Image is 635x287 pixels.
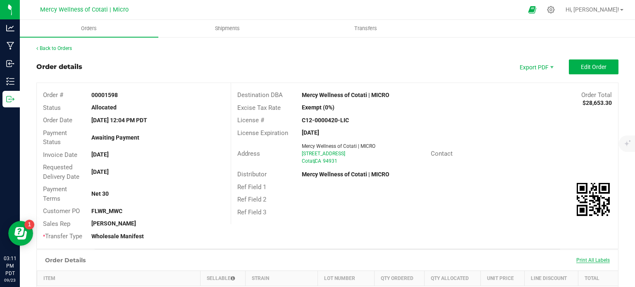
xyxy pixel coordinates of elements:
strong: Mercy Wellness of Cotati | MICRO [302,92,389,98]
span: Contact [431,150,453,157]
strong: $28,653.30 [582,100,612,106]
qrcode: 00001598 [577,183,610,216]
strong: [DATE] [302,129,319,136]
span: License # [237,116,264,124]
img: Scan me! [577,183,610,216]
a: Transfers [297,20,435,37]
span: Ref Field 2 [237,196,266,203]
th: Qty Allocated [425,270,480,286]
p: 03:11 PM PDT [4,255,16,277]
strong: Mercy Wellness of Cotati | MICRO [302,171,389,178]
span: Address [237,150,260,157]
span: [STREET_ADDRESS] [302,151,345,157]
strong: Awaiting Payment [91,134,139,141]
strong: [DATE] 12:04 PM PDT [91,117,147,123]
span: Cotati [302,158,315,164]
strong: 00001598 [91,92,118,98]
iframe: Resource center unread badge [24,220,34,230]
span: Transfer Type [43,232,82,240]
th: Unit Price [480,270,524,286]
iframe: Resource center [8,221,33,246]
span: Edit Order [581,64,606,70]
inline-svg: Analytics [6,24,14,32]
span: Shipments [204,25,251,32]
span: Status [43,104,61,111]
span: Payment Terms [43,185,67,202]
strong: C12-0000420-LIC [302,117,349,123]
span: Mercy Wellness of Cotati | MICRO [302,143,375,149]
span: 94931 [323,158,337,164]
span: Order Total [581,91,612,99]
span: Payment Status [43,129,67,146]
th: Strain [246,270,317,286]
span: Invoice Date [43,151,77,159]
span: Distributor [237,171,267,178]
span: Order Date [43,116,72,124]
h1: Order Details [45,257,86,263]
th: Item [37,270,201,286]
span: License Expiration [237,129,288,137]
inline-svg: Inbound [6,59,14,68]
span: Requested Delivery Date [43,164,79,180]
span: Transfers [343,25,388,32]
span: CA [315,158,321,164]
span: Open Ecommerce Menu [523,2,542,18]
strong: Exempt (0%) [302,104,334,111]
div: Order details [36,62,82,72]
th: Lot Number [317,270,375,286]
div: Manage settings [546,6,556,14]
th: Total [578,270,618,286]
p: 09/23 [4,277,16,283]
span: Ref Field 3 [237,209,266,216]
a: Shipments [158,20,297,37]
span: Order # [43,91,63,99]
a: Back to Orders [36,45,72,51]
inline-svg: Manufacturing [6,42,14,50]
strong: [DATE] [91,168,109,175]
th: Sellable [201,270,246,286]
strong: FLWR_MWC [91,208,122,214]
span: Sales Rep [43,220,70,228]
span: Excise Tax Rate [237,104,281,111]
th: Qty Ordered [375,270,425,286]
span: Hi, [PERSON_NAME]! [566,6,619,13]
th: Line Discount [524,270,578,286]
span: Customer PO [43,207,80,215]
a: Orders [20,20,158,37]
strong: [PERSON_NAME] [91,220,136,227]
strong: Allocated [91,104,117,111]
strong: Wholesale Manifest [91,233,144,240]
span: Mercy Wellness of Cotati | Micro [40,6,129,13]
span: Print All Labels [576,257,610,263]
inline-svg: Outbound [6,95,14,103]
button: Edit Order [569,59,618,74]
strong: [DATE] [91,151,109,158]
span: Orders [70,25,108,32]
li: Export PDF [511,59,561,74]
strong: Net 30 [91,190,109,197]
span: Ref Field 1 [237,183,266,191]
span: Destination DBA [237,91,283,99]
inline-svg: Inventory [6,77,14,85]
